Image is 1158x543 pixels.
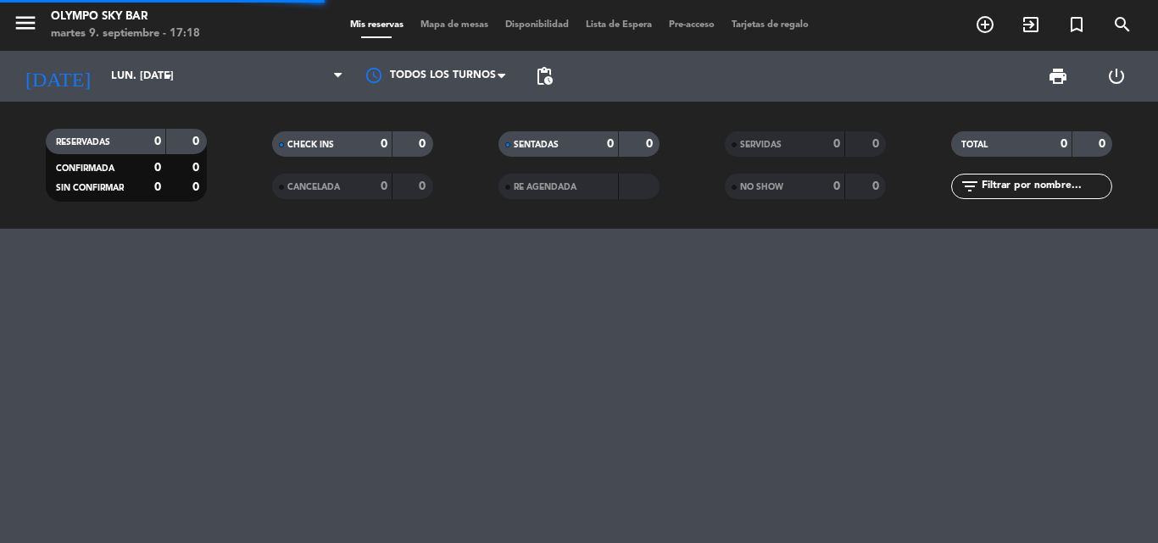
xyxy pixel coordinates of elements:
[154,136,161,147] strong: 0
[723,20,817,30] span: Tarjetas de regalo
[381,180,387,192] strong: 0
[646,138,656,150] strong: 0
[13,10,38,36] i: menu
[577,20,660,30] span: Lista de Espera
[51,25,200,42] div: martes 9. septiembre - 17:18
[1106,66,1127,86] i: power_settings_new
[961,141,988,149] span: TOTAL
[1087,51,1145,102] div: LOG OUT
[497,20,577,30] span: Disponibilidad
[514,183,576,191] span: RE AGENDADA
[154,181,161,193] strong: 0
[192,162,203,174] strong: 0
[960,176,980,197] i: filter_list
[56,138,110,147] span: RESERVADAS
[740,183,783,191] span: NO SHOW
[158,66,178,86] i: arrow_drop_down
[381,138,387,150] strong: 0
[514,141,559,149] span: SENTADAS
[56,164,114,173] span: CONFIRMADA
[1021,14,1041,35] i: exit_to_app
[1048,66,1068,86] span: print
[1066,14,1087,35] i: turned_in_not
[975,14,995,35] i: add_circle_outline
[872,180,882,192] strong: 0
[287,141,334,149] span: CHECK INS
[287,183,340,191] span: CANCELADA
[833,138,840,150] strong: 0
[51,8,200,25] div: Olympo Sky Bar
[534,66,554,86] span: pending_actions
[607,138,614,150] strong: 0
[1061,138,1067,150] strong: 0
[13,10,38,42] button: menu
[192,181,203,193] strong: 0
[833,180,840,192] strong: 0
[342,20,412,30] span: Mis reservas
[980,177,1111,196] input: Filtrar por nombre...
[419,180,429,192] strong: 0
[740,141,782,149] span: SERVIDAS
[13,58,103,95] i: [DATE]
[154,162,161,174] strong: 0
[56,184,124,192] span: SIN CONFIRMAR
[660,20,723,30] span: Pre-acceso
[1112,14,1133,35] i: search
[412,20,497,30] span: Mapa de mesas
[192,136,203,147] strong: 0
[419,138,429,150] strong: 0
[872,138,882,150] strong: 0
[1099,138,1109,150] strong: 0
